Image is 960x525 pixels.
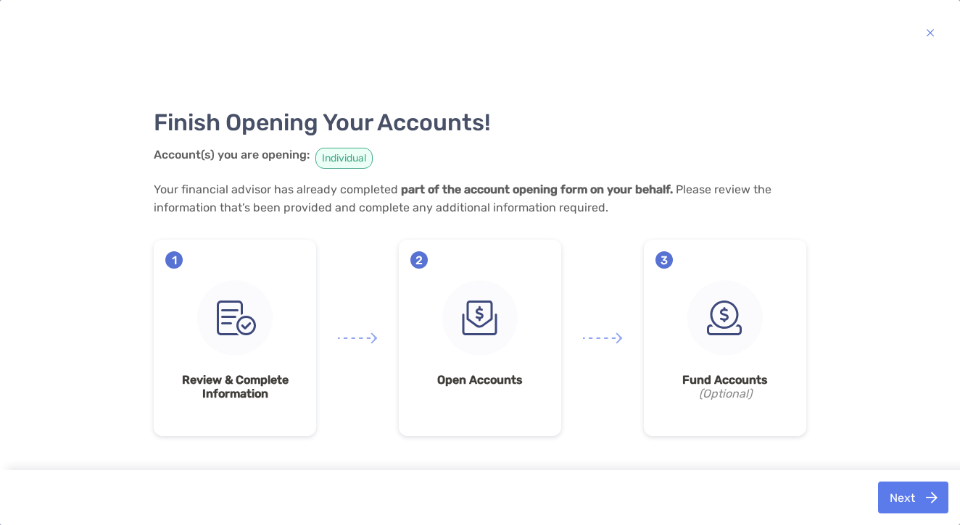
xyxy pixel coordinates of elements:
[410,251,428,269] span: 2
[655,373,795,387] strong: Fund Accounts
[926,24,935,41] img: button icon
[154,180,806,217] p: Your financial advisor has already completed Please review the information that’s been provided a...
[154,109,806,136] h3: Finish Opening Your Accounts!
[165,373,305,400] strong: Review & Complete Information
[410,373,550,387] strong: Open Accounts
[687,280,763,356] img: step
[926,492,938,503] img: button icon
[197,280,273,356] img: step
[401,182,673,196] strong: part of the account opening form on your behalf.
[583,332,622,344] img: arrow
[878,482,948,513] button: Next
[655,387,795,400] i: (Optional)
[442,280,518,356] img: step
[315,148,373,169] span: Individual
[338,332,377,344] img: arrow
[154,148,310,161] strong: Account(s) you are opening:
[165,251,183,269] span: 1
[655,251,673,269] span: 3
